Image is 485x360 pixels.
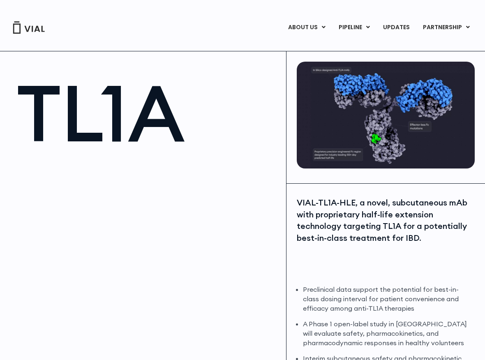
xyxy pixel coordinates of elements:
[332,21,376,35] a: PIPELINEMenu Toggle
[303,285,475,313] li: Preclinical data support the potential for best-in-class dosing interval for patient convenience ...
[376,21,416,35] a: UPDATES
[303,319,475,348] li: A Phase 1 open-label study in [GEOGRAPHIC_DATA] will evaluate safety, pharmacokinetics, and pharm...
[297,62,475,168] img: TL1A antibody diagram.
[297,197,475,244] div: VIAL-TL1A-HLE, a novel, subcutaneous mAb with proprietary half-life extension technology targetin...
[16,74,278,152] h1: TL1A
[416,21,476,35] a: PARTNERSHIPMenu Toggle
[12,21,45,34] img: Vial Logo
[282,21,332,35] a: ABOUT USMenu Toggle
